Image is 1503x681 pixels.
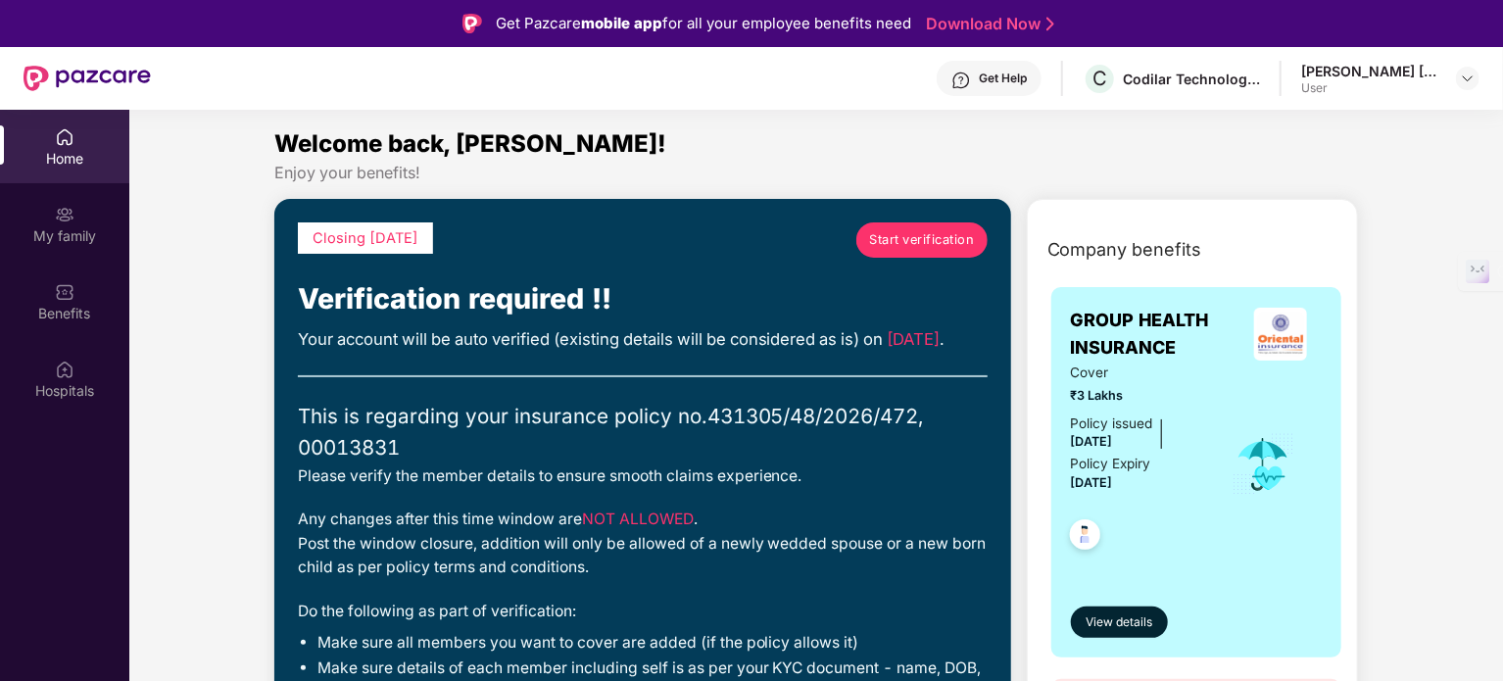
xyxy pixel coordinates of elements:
[55,282,74,302] img: svg+xml;base64,PHN2ZyBpZD0iQmVuZWZpdHMiIHhtbG5zPSJodHRwOi8vd3d3LnczLm9yZy8yMDAwL3N2ZyIgd2lkdGg9Ij...
[298,401,988,464] div: This is regarding your insurance policy no. 431305/48/2026/472, 00013831
[462,14,482,33] img: Logo
[1071,363,1205,383] span: Cover
[1460,71,1476,86] img: svg+xml;base64,PHN2ZyBpZD0iRHJvcGRvd24tMzJ4MzIiIHhtbG5zPSJodHRwOi8vd3d3LnczLm9yZy8yMDAwL3N2ZyIgd2...
[1092,67,1107,90] span: C
[1071,386,1205,406] span: ₹3 Lakhs
[298,464,988,489] div: Please verify the member details to ensure smooth claims experience.
[1254,308,1307,361] img: insurerLogo
[298,326,988,352] div: Your account will be auto verified (existing details will be considered as is) on .
[1086,613,1152,632] span: View details
[1071,413,1153,434] div: Policy issued
[55,127,74,147] img: svg+xml;base64,PHN2ZyBpZD0iSG9tZSIgeG1sbnM9Imh0dHA6Ly93d3cudzMub3JnLzIwMDAvc3ZnIiB3aWR0aD0iMjAiIG...
[1071,434,1113,449] span: [DATE]
[1071,307,1239,363] span: GROUP HEALTH INSURANCE
[55,205,74,224] img: svg+xml;base64,PHN2ZyB3aWR0aD0iMjAiIGhlaWdodD0iMjAiIHZpZXdCb3g9IjAgMCAyMCAyMCIgZmlsbD0ibm9uZSIgeG...
[888,329,941,349] span: [DATE]
[317,633,988,654] li: Make sure all members you want to cover are added (if the policy allows it)
[496,12,911,35] div: Get Pazcare for all your employee benefits need
[24,66,151,91] img: New Pazcare Logo
[274,163,1359,183] div: Enjoy your benefits!
[1301,80,1438,96] div: User
[1047,236,1202,264] span: Company benefits
[582,510,694,528] span: NOT ALLOWED
[1061,513,1109,561] img: svg+xml;base64,PHN2ZyB4bWxucz0iaHR0cDovL3d3dy53My5vcmcvMjAwMC9zdmciIHdpZHRoPSI0OC45NDMiIGhlaWdodD...
[856,222,988,258] a: Start verification
[926,14,1048,34] a: Download Now
[1071,475,1113,490] span: [DATE]
[298,600,988,624] div: Do the following as part of verification:
[869,230,974,250] span: Start verification
[1232,432,1295,497] img: icon
[979,71,1027,86] div: Get Help
[1071,607,1168,638] button: View details
[1046,14,1054,34] img: Stroke
[313,229,418,247] span: Closing [DATE]
[1071,454,1151,474] div: Policy Expiry
[1301,62,1438,80] div: [PERSON_NAME] [PERSON_NAME]
[298,508,988,580] div: Any changes after this time window are . Post the window closure, addition will only be allowed o...
[1123,70,1260,88] div: Codilar Technologies Private Limited
[55,360,74,379] img: svg+xml;base64,PHN2ZyBpZD0iSG9zcGl0YWxzIiB4bWxucz0iaHR0cDovL3d3dy53My5vcmcvMjAwMC9zdmciIHdpZHRoPS...
[298,277,988,321] div: Verification required !!
[581,14,662,32] strong: mobile app
[951,71,971,90] img: svg+xml;base64,PHN2ZyBpZD0iSGVscC0zMngzMiIgeG1sbnM9Imh0dHA6Ly93d3cudzMub3JnLzIwMDAvc3ZnIiB3aWR0aD...
[274,129,666,158] span: Welcome back, [PERSON_NAME]!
